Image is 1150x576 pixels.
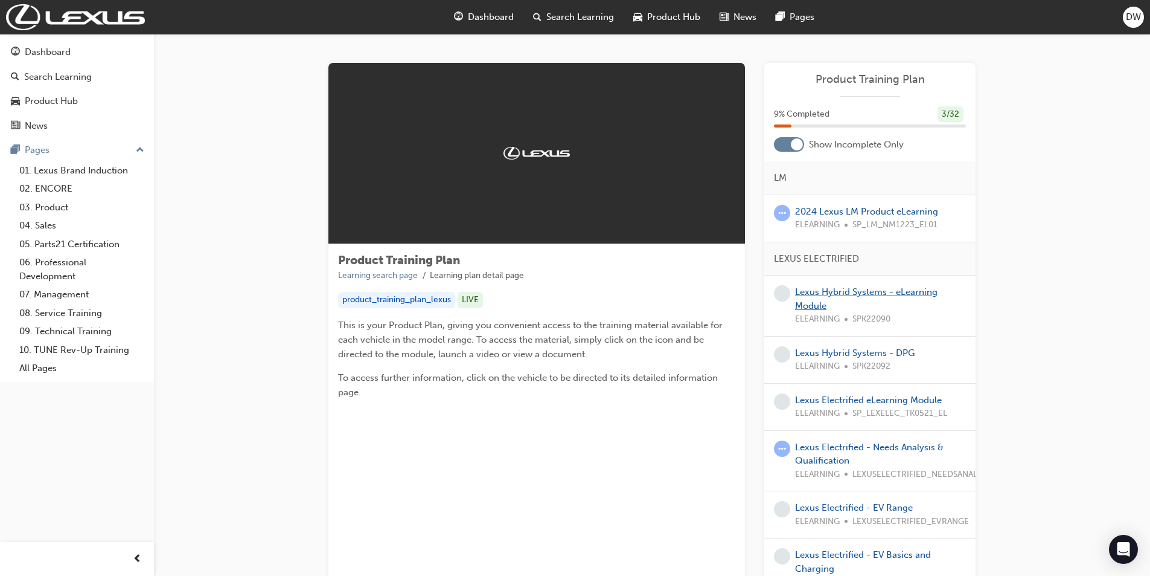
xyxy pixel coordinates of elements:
a: Learning search page [338,270,418,280]
span: news-icon [720,10,729,25]
button: DashboardSearch LearningProduct HubNews [5,39,149,139]
span: SP_LM_NM1223_EL01 [852,218,938,232]
span: learningRecordVerb_ATTEMPT-icon [774,441,790,457]
a: Product Training Plan [774,73,966,86]
a: Dashboard [5,41,149,63]
div: Open Intercom Messenger [1109,535,1138,564]
span: SP_LEXELEC_TK0521_EL [852,407,947,421]
a: 07. Management [14,285,149,304]
span: Product Training Plan [338,253,460,267]
a: Lexus Hybrid Systems - eLearning Module [795,286,938,311]
span: LEXUSELECTRIFIED_EVRANGE [852,515,969,529]
a: Lexus Electrified eLearning Module [795,395,942,406]
img: Trak [6,4,145,30]
span: learningRecordVerb_NONE-icon [774,346,790,363]
a: 08. Service Training [14,304,149,323]
a: 09. Technical Training [14,322,149,341]
a: news-iconNews [710,5,766,30]
span: search-icon [11,72,19,83]
span: learningRecordVerb_NONE-icon [774,285,790,302]
span: To access further information, click on the vehicle to be directed to its detailed information page. [338,372,720,398]
span: Search Learning [546,10,614,24]
span: learningRecordVerb_NONE-icon [774,393,790,410]
span: car-icon [11,96,20,107]
a: pages-iconPages [766,5,824,30]
a: search-iconSearch Learning [523,5,624,30]
span: 9 % Completed [774,108,829,121]
a: 01. Lexus Brand Induction [14,161,149,180]
span: ELEARNING [795,407,840,421]
span: pages-icon [11,145,20,156]
span: prev-icon [133,552,142,567]
span: ELEARNING [795,360,840,374]
div: Product Hub [25,94,78,108]
span: search-icon [533,10,541,25]
span: LM [774,171,787,185]
div: product_training_plan_lexus [338,292,455,308]
div: Dashboard [25,45,71,59]
span: learningRecordVerb_ATTEMPT-icon [774,205,790,221]
a: 02. ENCORE [14,180,149,198]
a: 04. Sales [14,216,149,235]
a: 2024 Lexus LM Product eLearning [795,206,938,217]
span: Dashboard [468,10,514,24]
span: pages-icon [776,10,785,25]
a: guage-iconDashboard [444,5,523,30]
span: news-icon [11,121,20,132]
span: News [733,10,756,24]
a: Lexus Electrified - Needs Analysis & Qualification [795,442,944,467]
button: Pages [5,139,149,161]
span: SPK22092 [852,360,890,374]
span: guage-icon [11,47,20,58]
div: Pages [25,143,50,157]
a: car-iconProduct Hub [624,5,710,30]
a: 06. Professional Development [14,253,149,285]
span: DW [1126,10,1141,24]
a: Lexus Electrified - EV Range [795,502,913,513]
a: 10. TUNE Rev-Up Training [14,341,149,360]
span: SPK22090 [852,312,890,326]
span: car-icon [633,10,642,25]
a: 05. Parts21 Certification [14,235,149,254]
button: DW [1123,7,1144,28]
span: ELEARNING [795,312,840,326]
span: LEXUSELECTRIFIED_NEEDSANALYSIS [852,468,992,482]
a: 03. Product [14,198,149,217]
span: ELEARNING [795,468,840,482]
a: Lexus Electrified - EV Basics and Charging [795,549,931,574]
div: News [25,119,48,133]
span: Show Incomplete Only [809,138,904,152]
a: Search Learning [5,66,149,88]
li: Learning plan detail page [430,269,524,283]
span: ELEARNING [795,218,840,232]
div: Search Learning [24,70,92,84]
a: Product Hub [5,90,149,112]
div: LIVE [458,292,483,308]
span: ELEARNING [795,515,840,529]
a: Lexus Hybrid Systems - DPG [795,348,915,358]
span: guage-icon [454,10,463,25]
a: News [5,115,149,137]
span: LEXUS ELECTRIFIED [774,252,859,266]
span: This is your Product Plan, giving you convenient access to the training material available for ea... [338,320,725,360]
span: Pages [790,10,814,24]
span: learningRecordVerb_NONE-icon [774,548,790,565]
span: Product Hub [647,10,700,24]
a: All Pages [14,359,149,378]
img: Trak [503,147,570,159]
div: 3 / 32 [938,106,963,123]
span: up-icon [136,143,144,158]
span: learningRecordVerb_NONE-icon [774,501,790,517]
